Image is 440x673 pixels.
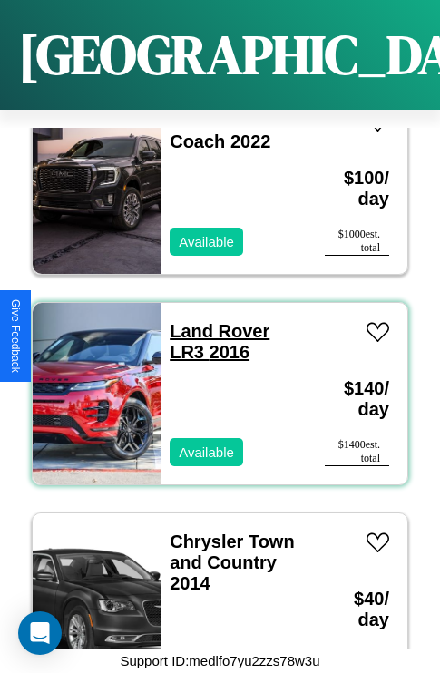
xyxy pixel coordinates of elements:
p: Support ID: medlfo7yu2zzs78w3u [120,649,319,673]
a: Land Rover LR3 2016 [170,321,269,362]
p: Available [179,229,234,254]
a: GMC Transit Coach 2022 [170,111,277,151]
div: Open Intercom Messenger [18,611,62,655]
div: $ 1000 est. total [325,228,389,256]
div: $ 1400 est. total [325,438,389,466]
h3: $ 100 / day [325,150,389,228]
h3: $ 40 / day [325,571,389,649]
a: Chrysler Town and Country 2014 [170,532,294,593]
h3: $ 140 / day [325,360,389,438]
div: Give Feedback [9,299,22,373]
p: Available [179,440,234,464]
